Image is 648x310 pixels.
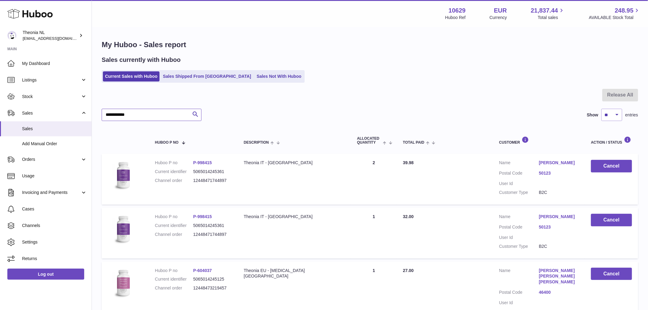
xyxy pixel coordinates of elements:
dd: 12448473219457 [193,285,232,291]
span: My Dashboard [22,61,87,66]
span: 27.00 [403,268,414,273]
strong: 10629 [449,6,466,15]
dt: Name [499,268,539,287]
dd: 5065014245361 [193,169,232,175]
img: info@wholesomegoods.eu [7,31,17,40]
dt: Channel order [155,232,193,237]
span: Listings [22,77,81,83]
dt: Huboo P no [155,268,193,274]
span: Settings [22,239,87,245]
span: Description [244,141,269,145]
span: AVAILABLE Stock Total [589,15,641,21]
dt: Postal Code [499,224,539,232]
a: Current Sales with Huboo [103,71,160,81]
span: Stock [22,94,81,100]
span: Channels [22,223,87,229]
a: P-604037 [193,268,212,273]
td: 1 [351,208,397,259]
dd: 12448471744897 [193,178,232,183]
span: entries [625,112,638,118]
span: Total paid [403,141,424,145]
a: 50123 [539,170,579,176]
div: Theonia IT - [GEOGRAPHIC_DATA] [244,214,345,220]
span: 32.00 [403,214,414,219]
span: 248.95 [615,6,634,15]
dt: Current identifier [155,276,193,282]
a: [PERSON_NAME] [539,214,579,220]
dt: Name [499,214,539,221]
dt: User Id [499,300,539,306]
dt: User Id [499,181,539,187]
dt: Channel order [155,285,193,291]
div: Action / Status [591,136,632,145]
dt: Huboo P no [155,160,193,166]
a: [PERSON_NAME] [539,160,579,166]
div: Theonia NL [23,30,78,41]
span: ALLOCATED Quantity [357,137,381,145]
a: 46400 [539,289,579,295]
a: 248.95 AVAILABLE Stock Total [589,6,641,21]
button: Cancel [591,214,632,226]
a: P-998415 [193,160,212,165]
dd: 5065014245125 [193,276,232,282]
div: Theonia IT - [GEOGRAPHIC_DATA] [244,160,345,166]
a: [PERSON_NAME] [PERSON_NAME] [PERSON_NAME] [539,268,579,285]
span: Sales [22,126,87,132]
div: Customer [499,136,579,145]
td: 2 [351,154,397,205]
span: Add Manual Order [22,141,87,147]
span: Sales [22,110,81,116]
dt: Huboo P no [155,214,193,220]
span: 39.98 [403,160,414,165]
span: Total sales [538,15,565,21]
dd: 5065014245361 [193,223,232,229]
dd: 12448471744897 [193,232,232,237]
a: P-998415 [193,214,212,219]
img: 106291725893198.jpg [108,268,138,298]
dt: Name [499,160,539,167]
dt: Customer Type [499,244,539,249]
a: Sales Shipped From [GEOGRAPHIC_DATA] [161,71,253,81]
strong: EUR [494,6,507,15]
dt: Current identifier [155,169,193,175]
span: Orders [22,157,81,162]
dt: Channel order [155,178,193,183]
a: 50123 [539,224,579,230]
dd: B2C [539,190,579,195]
span: Huboo P no [155,141,179,145]
div: Theonia EU - [MEDICAL_DATA][GEOGRAPHIC_DATA] [244,268,345,279]
label: Show [587,112,598,118]
button: Cancel [591,268,632,280]
span: Usage [22,173,87,179]
a: Log out [7,269,84,280]
span: [EMAIL_ADDRESS][DOMAIN_NAME] [23,36,90,41]
span: Invoicing and Payments [22,190,81,195]
h1: My Huboo - Sales report [102,40,638,50]
div: Currency [490,15,507,21]
dd: B2C [539,244,579,249]
h2: Sales currently with Huboo [102,56,181,64]
img: 106291725893008.jpg [108,160,138,191]
a: Sales Not With Huboo [254,71,303,81]
dt: Postal Code [499,289,539,297]
button: Cancel [591,160,632,172]
span: Returns [22,256,87,262]
span: 21,837.44 [531,6,558,15]
span: Cases [22,206,87,212]
img: 106291725893008.jpg [108,214,138,244]
dt: Postal Code [499,170,539,178]
div: Huboo Ref [445,15,466,21]
dt: User Id [499,235,539,240]
dt: Current identifier [155,223,193,229]
a: 21,837.44 Total sales [531,6,565,21]
dt: Customer Type [499,190,539,195]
